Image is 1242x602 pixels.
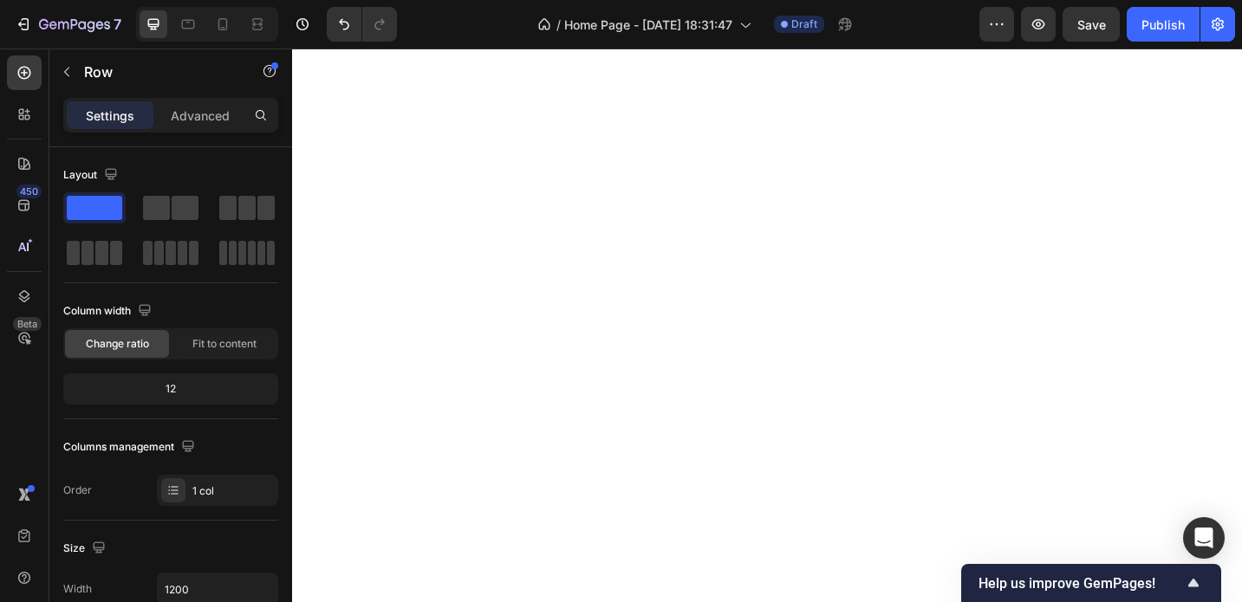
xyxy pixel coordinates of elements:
[13,317,42,331] div: Beta
[1183,517,1225,559] div: Open Intercom Messenger
[86,107,134,125] p: Settings
[327,7,397,42] div: Undo/Redo
[171,107,230,125] p: Advanced
[192,483,274,499] div: 1 col
[292,49,1242,602] iframe: Design area
[1127,7,1200,42] button: Publish
[63,537,109,560] div: Size
[1063,7,1120,42] button: Save
[63,164,121,187] div: Layout
[16,184,42,198] div: 450
[86,336,149,352] span: Change ratio
[114,14,121,35] p: 7
[63,436,198,459] div: Columns management
[979,575,1183,592] span: Help us improve GemPages!
[67,377,275,401] div: 12
[1141,16,1185,34] div: Publish
[84,61,231,82] p: Row
[791,16,817,32] span: Draft
[63,482,92,498] div: Order
[556,16,561,34] span: /
[979,573,1204,593] button: Show survey - Help us improve GemPages!
[63,300,155,323] div: Column width
[192,336,257,352] span: Fit to content
[7,7,129,42] button: 7
[1077,17,1106,32] span: Save
[564,16,732,34] span: Home Page - [DATE] 18:31:47
[63,581,92,597] div: Width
